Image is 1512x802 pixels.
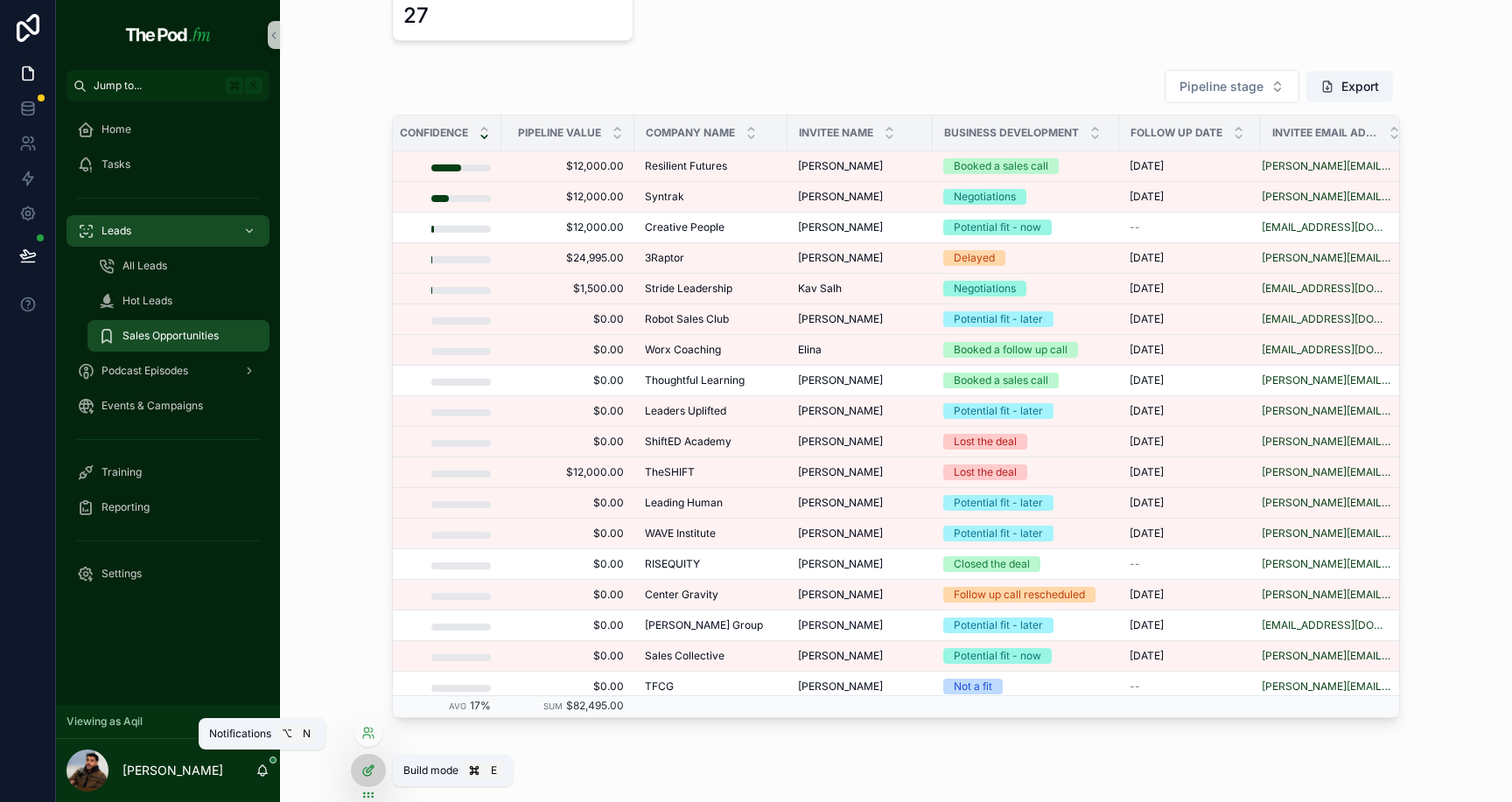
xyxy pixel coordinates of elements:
[1130,159,1250,173] a: [DATE]
[1262,373,1390,387] a: [PERSON_NAME][EMAIL_ADDRESS][DOMAIN_NAME]
[943,403,1109,419] a: Potential fit - later
[449,701,466,711] small: Avg
[943,679,1109,694] a: Not a fit
[954,158,1048,174] div: Booked a sales call
[512,190,624,204] span: $12,000.00
[1130,680,1250,694] a: --
[512,588,624,602] a: $0.00
[1130,373,1250,387] a: [DATE]
[798,220,883,234] span: [PERSON_NAME]
[798,282,842,296] span: Kav Salh
[943,464,1109,480] a: Lost the deal
[1262,312,1390,326] a: [EMAIL_ADDRESS][DOMAIN_NAME]
[512,496,624,510] a: $0.00
[1262,557,1390,571] a: [PERSON_NAME][EMAIL_ADDRESS][DOMAIN_NAME]
[943,220,1109,235] a: Potential fit - now
[645,220,777,234] a: Creative People
[798,251,883,265] span: [PERSON_NAME]
[645,527,716,540] span: WAVE Institute
[645,496,777,510] a: Leading Human
[798,557,883,571] span: [PERSON_NAME]
[645,159,777,173] a: Resilient Futures
[645,282,777,296] a: Stride Leadership
[87,285,269,317] a: Hot Leads
[512,312,624,326] a: $0.00
[512,343,624,357] a: $0.00
[1130,435,1164,449] span: [DATE]
[512,465,624,479] a: $12,000.00
[1130,126,1222,140] span: Follow up date
[943,281,1109,296] a: Negotiations
[645,557,777,571] a: RISEQUITY
[1262,618,1390,632] a: [EMAIL_ADDRESS][DOMAIN_NAME]
[645,343,777,357] a: Worx Coaching
[512,557,624,571] a: $0.00
[954,403,1043,419] div: Potential fit - later
[943,434,1109,450] a: Lost the deal
[798,465,922,479] a: [PERSON_NAME]
[66,558,269,589] a: Settings
[1130,435,1250,449] a: [DATE]
[1262,251,1390,265] a: [PERSON_NAME][EMAIL_ADDRESS][DOMAIN_NAME]
[645,618,763,632] span: [PERSON_NAME] Group
[512,159,624,173] a: $12,000.00
[1262,680,1390,694] a: [PERSON_NAME][EMAIL_ADDRESS][PERSON_NAME][DOMAIN_NAME]
[121,21,214,49] img: App logo
[1262,159,1390,173] a: [PERSON_NAME][EMAIL_ADDRESS][PERSON_NAME][DOMAIN_NAME]
[645,190,684,204] span: Syntrak
[1262,527,1390,540] a: [PERSON_NAME][EMAIL_ADDRESS][DOMAIN_NAME]
[1130,496,1164,510] span: [DATE]
[645,312,729,326] span: Robot Sales Club
[943,250,1109,266] a: Delayed
[799,126,873,140] span: Invitee name
[954,342,1067,358] div: Booked a follow up call
[943,189,1109,205] a: Negotiations
[798,618,883,632] span: [PERSON_NAME]
[512,680,624,694] span: $0.00
[645,373,745,387] span: Thoughtful Learning
[122,259,167,273] span: All Leads
[1306,71,1393,102] button: Export
[486,764,500,778] span: E
[1130,190,1250,204] a: [DATE]
[645,312,777,326] a: Robot Sales Club
[1262,190,1390,204] a: [PERSON_NAME][EMAIL_ADDRESS][DOMAIN_NAME]
[403,764,458,778] span: Build mode
[798,680,922,694] a: [PERSON_NAME]
[1130,649,1250,663] a: [DATE]
[798,649,922,663] a: [PERSON_NAME]
[512,618,624,632] a: $0.00
[1130,496,1250,510] a: [DATE]
[645,190,777,204] a: Syntrak
[512,649,624,663] span: $0.00
[646,126,735,140] span: Company name
[1272,126,1378,140] span: Invitee email address
[470,699,491,712] span: 17%
[512,373,624,387] a: $0.00
[1130,312,1164,326] span: [DATE]
[512,404,624,418] span: $0.00
[798,282,922,296] a: Kav Salh
[122,762,223,779] p: [PERSON_NAME]
[512,220,624,234] a: $12,000.00
[798,404,883,418] span: [PERSON_NAME]
[1130,343,1164,357] span: [DATE]
[101,122,131,136] span: Home
[101,157,130,171] span: Tasks
[512,282,624,296] a: $1,500.00
[645,465,695,479] span: TheSHIFT
[1165,70,1299,103] button: Select Button
[798,373,922,387] a: [PERSON_NAME]
[56,101,280,612] div: scrollable content
[87,250,269,282] a: All Leads
[1130,220,1140,234] span: --
[645,251,777,265] a: 3Raptor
